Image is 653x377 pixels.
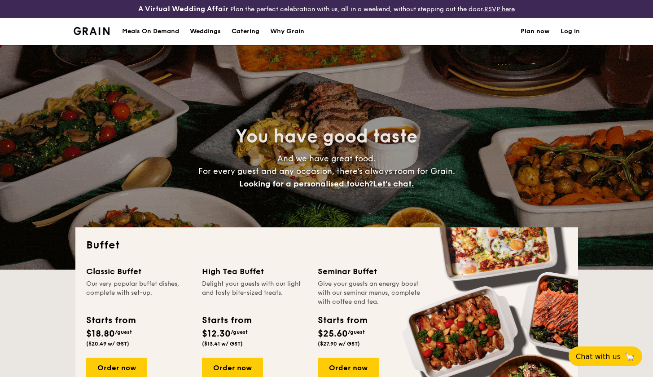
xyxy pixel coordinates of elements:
[86,314,135,327] div: Starts from
[138,4,228,14] h4: A Virtual Wedding Affair
[115,329,132,335] span: /guest
[184,18,226,45] a: Weddings
[521,18,550,45] a: Plan now
[122,18,179,45] div: Meals On Demand
[202,279,307,306] div: Delight your guests with our light and tasty bite-sized treats.
[561,18,580,45] a: Log in
[74,27,110,35] img: Grain
[74,27,110,35] a: Logotype
[86,238,567,253] h2: Buffet
[265,18,310,45] a: Why Grain
[198,154,455,189] span: And we have great food. For every guest and any occasion, there’s always room for Grain.
[202,265,307,278] div: High Tea Buffet
[117,18,184,45] a: Meals On Demand
[318,279,423,306] div: Give your guests an energy boost with our seminar menus, complete with coffee and tea.
[239,179,373,189] span: Looking for a personalised touch?
[202,314,251,327] div: Starts from
[373,179,414,189] span: Let's chat.
[231,329,248,335] span: /guest
[318,341,360,347] span: ($27.90 w/ GST)
[318,328,348,339] span: $25.60
[202,341,243,347] span: ($13.41 w/ GST)
[569,346,642,366] button: Chat with us🦙
[86,279,191,306] div: Our very popular buffet dishes, complete with set-up.
[484,5,515,13] a: RSVP here
[348,329,365,335] span: /guest
[236,126,417,147] span: You have good taste
[576,352,621,361] span: Chat with us
[202,328,231,339] span: $12.30
[232,18,259,45] h1: Catering
[190,18,221,45] div: Weddings
[109,4,544,14] div: Plan the perfect celebration with us, all in a weekend, without stepping out the door.
[270,18,304,45] div: Why Grain
[226,18,265,45] a: Catering
[318,314,367,327] div: Starts from
[318,265,423,278] div: Seminar Buffet
[86,265,191,278] div: Classic Buffet
[624,351,635,362] span: 🦙
[86,328,115,339] span: $18.80
[86,341,129,347] span: ($20.49 w/ GST)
